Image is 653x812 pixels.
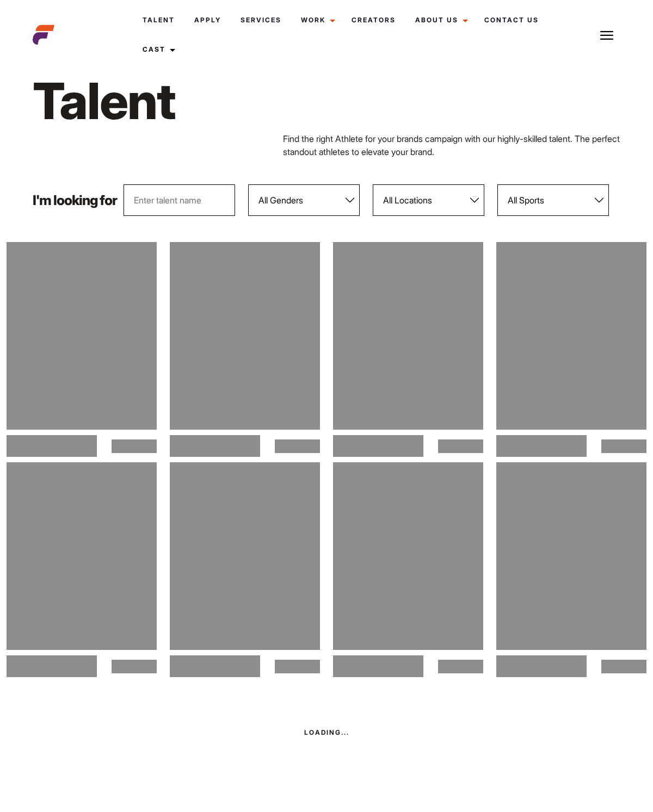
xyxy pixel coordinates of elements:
a: Cast [133,35,182,64]
a: About Us [405,5,475,35]
img: Burger icon [600,29,613,42]
a: Contact Us [475,5,549,35]
img: cropped-aefm-brand-fav-22-square.png [33,24,54,46]
p: I'm looking for [33,194,117,207]
input: Enter talent name [124,184,235,216]
a: Apply [184,5,231,35]
a: Services [231,5,291,35]
a: Creators [342,5,405,35]
a: Talent [133,5,184,35]
p: Find the right Athlete for your brands campaign with our highly-skilled talent. The perfect stand... [283,132,620,158]
h1: Talent [33,70,370,132]
a: Work [291,5,342,35]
